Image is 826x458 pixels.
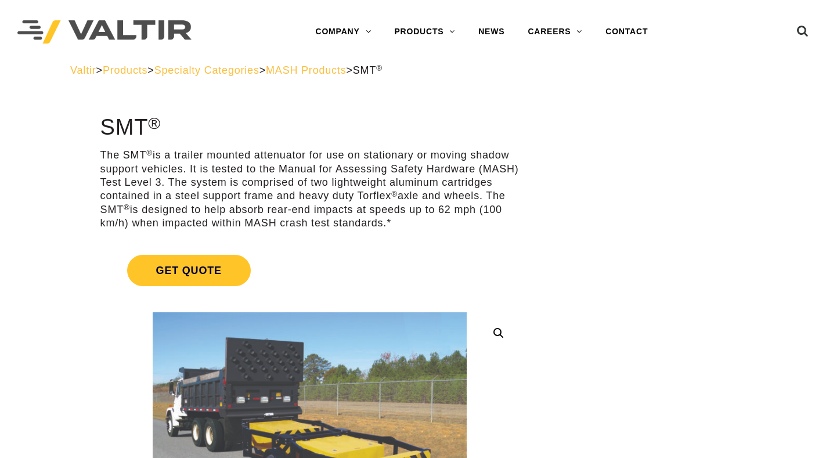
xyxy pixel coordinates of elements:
sup: ® [124,203,130,212]
a: MASH Products [266,64,346,76]
div: > > > > [70,64,756,77]
a: PRODUCTS [383,20,467,44]
sup: ® [148,114,161,132]
span: Get Quote [127,255,251,286]
img: Valtir [17,20,192,44]
span: SMT [353,64,383,76]
h1: SMT [100,116,520,140]
a: Valtir [70,64,96,76]
a: Specialty Categories [154,64,259,76]
a: CAREERS [516,20,594,44]
a: Get Quote [100,241,520,300]
a: Products [103,64,147,76]
sup: ® [376,64,383,73]
p: The SMT is a trailer mounted attenuator for use on stationary or moving shadow support vehicles. ... [100,149,520,230]
a: CONTACT [594,20,659,44]
sup: ® [391,190,398,199]
a: NEWS [467,20,516,44]
a: COMPANY [304,20,383,44]
sup: ® [146,149,153,157]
